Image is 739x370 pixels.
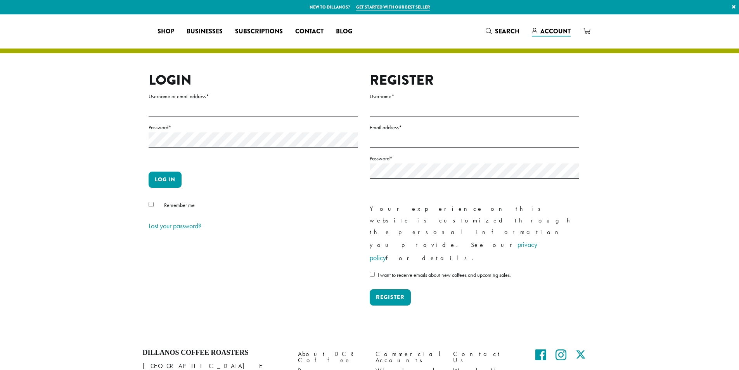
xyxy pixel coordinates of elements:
a: privacy policy [370,240,537,262]
button: Log in [149,172,182,188]
label: Username or email address [149,92,358,101]
span: Account [540,27,571,36]
label: Password [149,123,358,132]
span: Remember me [164,202,195,208]
a: Shop [151,25,180,38]
span: Search [495,27,519,36]
span: Subscriptions [235,27,283,36]
h4: Dillanos Coffee Roasters [143,349,286,357]
a: Contact Us [453,349,519,365]
span: I want to receive emails about new coffees and upcoming sales. [378,271,511,278]
a: Commercial Accounts [376,349,441,365]
span: Contact [295,27,324,36]
span: Shop [157,27,174,36]
label: Password [370,154,579,163]
a: Search [479,25,526,38]
span: Businesses [187,27,223,36]
label: Username [370,92,579,101]
label: Email address [370,123,579,132]
p: Your experience on this website is customized through the personal information you provide. See o... [370,203,579,264]
button: Register [370,289,411,306]
h2: Login [149,72,358,89]
a: Get started with our best seller [356,4,430,10]
a: Lost your password? [149,221,201,230]
a: About DCR Coffee [298,349,364,365]
span: Blog [336,27,352,36]
h2: Register [370,72,579,89]
input: I want to receive emails about new coffees and upcoming sales. [370,272,375,277]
